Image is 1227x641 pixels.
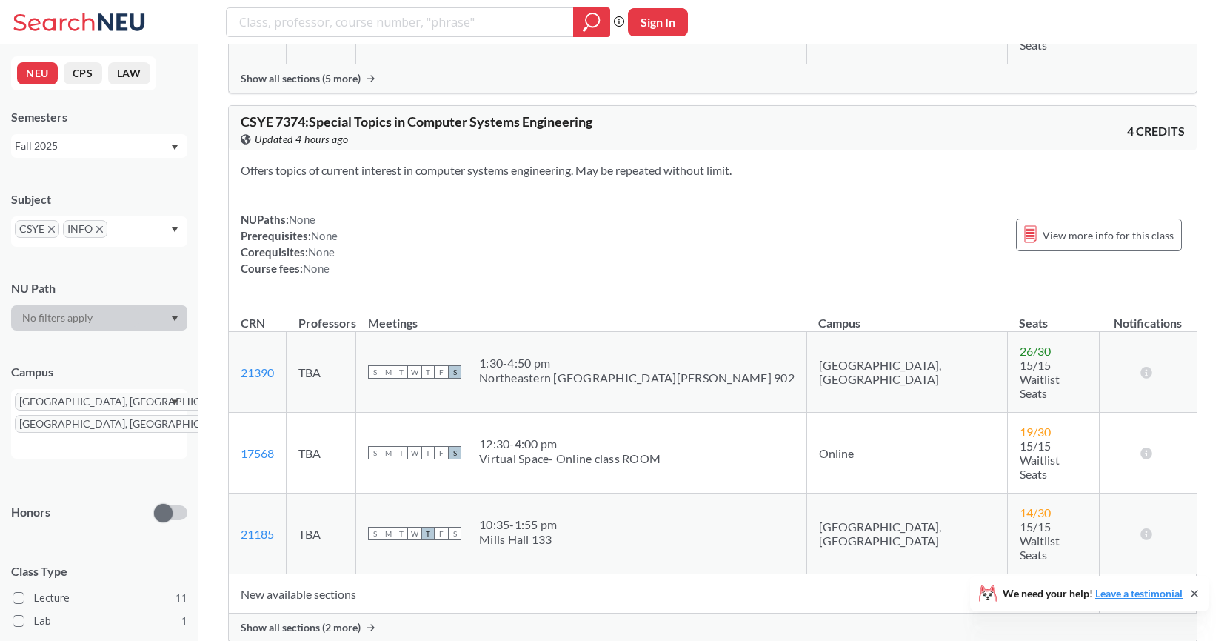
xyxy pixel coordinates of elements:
[171,399,178,405] svg: Dropdown arrow
[435,446,448,459] span: F
[1095,587,1183,600] a: Leave a testimonial
[238,10,563,35] input: Class, professor, course number, "phrase"
[356,300,807,332] th: Meetings
[408,365,421,379] span: W
[1007,300,1100,332] th: Seats
[1020,439,1060,481] span: 15/15 Waitlist Seats
[1043,226,1174,245] span: View more info for this class
[108,62,150,84] button: LAW
[1020,344,1051,358] span: 26 / 30
[11,191,187,207] div: Subject
[479,436,661,451] div: 12:30 - 4:00 pm
[1127,123,1185,139] span: 4 CREDITS
[15,138,170,154] div: Fall 2025
[11,563,187,579] span: Class Type
[628,8,688,36] button: Sign In
[171,145,178,150] svg: Dropdown arrow
[479,532,557,547] div: Mills Hall 133
[15,220,59,238] span: CSYEX to remove pill
[308,245,335,259] span: None
[287,494,356,574] td: TBA
[11,504,50,521] p: Honors
[11,216,187,247] div: CSYEX to remove pillINFOX to remove pillDropdown arrow
[255,131,349,147] span: Updated 4 hours ago
[175,590,187,606] span: 11
[381,527,395,540] span: M
[395,527,408,540] span: T
[181,613,187,629] span: 1
[1020,519,1060,562] span: 15/15 Waitlist Seats
[448,446,461,459] span: S
[435,527,448,540] span: F
[421,527,435,540] span: T
[17,62,58,84] button: NEU
[806,494,1007,574] td: [GEOGRAPHIC_DATA], [GEOGRAPHIC_DATA]
[11,389,187,459] div: [GEOGRAPHIC_DATA], [GEOGRAPHIC_DATA]X to remove pill[GEOGRAPHIC_DATA], [GEOGRAPHIC_DATA]X to remo...
[241,113,592,130] span: CSYE 7374 : Special Topics in Computer Systems Engineering
[1020,425,1051,439] span: 19 / 30
[381,365,395,379] span: M
[806,332,1007,413] td: [GEOGRAPHIC_DATA], [GEOGRAPHIC_DATA]
[64,62,102,84] button: CPS
[435,365,448,379] span: F
[287,413,356,494] td: TBA
[241,315,265,331] div: CRN
[303,262,330,275] span: None
[1003,588,1183,599] span: We need your help!
[448,365,461,379] span: S
[421,365,435,379] span: T
[13,588,187,608] label: Lecture
[241,527,274,541] a: 21185
[408,527,421,540] span: W
[229,64,1197,93] div: Show all sections (5 more)
[1020,505,1051,519] span: 14 / 30
[241,72,361,85] span: Show all sections (5 more)
[408,446,421,459] span: W
[368,365,381,379] span: S
[11,305,187,331] div: Dropdown arrow
[1100,300,1197,332] th: Notifications
[287,332,356,413] td: TBA
[13,611,187,631] label: Lab
[395,446,408,459] span: T
[311,229,338,242] span: None
[421,446,435,459] span: T
[11,134,187,158] div: Fall 2025Dropdown arrow
[479,451,661,466] div: Virtual Space- Online class ROOM
[241,446,274,460] a: 17568
[573,7,610,37] div: magnifying glass
[289,213,315,226] span: None
[806,300,1007,332] th: Campus
[63,220,107,238] span: INFOX to remove pill
[11,109,187,125] div: Semesters
[448,527,461,540] span: S
[241,621,361,634] span: Show all sections (2 more)
[583,12,601,33] svg: magnifying glass
[96,226,103,233] svg: X to remove pill
[1020,358,1060,400] span: 15/15 Waitlist Seats
[229,574,1100,614] td: New available sections
[15,415,250,433] span: [GEOGRAPHIC_DATA], [GEOGRAPHIC_DATA]X to remove pill
[11,364,187,380] div: Campus
[171,316,178,322] svg: Dropdown arrow
[368,527,381,540] span: S
[479,517,557,532] div: 10:35 - 1:55 pm
[48,226,55,233] svg: X to remove pill
[479,356,795,371] div: 1:30 - 4:50 pm
[11,280,187,296] div: NU Path
[806,413,1007,494] td: Online
[241,211,338,276] div: NUPaths: Prerequisites: Corequisites: Course fees:
[171,227,178,233] svg: Dropdown arrow
[381,446,395,459] span: M
[15,393,250,411] span: [GEOGRAPHIC_DATA], [GEOGRAPHIC_DATA]X to remove pill
[241,365,274,379] a: 21390
[241,162,1185,179] section: Offers topics of current interest in computer systems engineering. May be repeated without limit.
[368,446,381,459] span: S
[479,371,795,385] div: Northeastern [GEOGRAPHIC_DATA][PERSON_NAME] 902
[395,365,408,379] span: T
[287,300,356,332] th: Professors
